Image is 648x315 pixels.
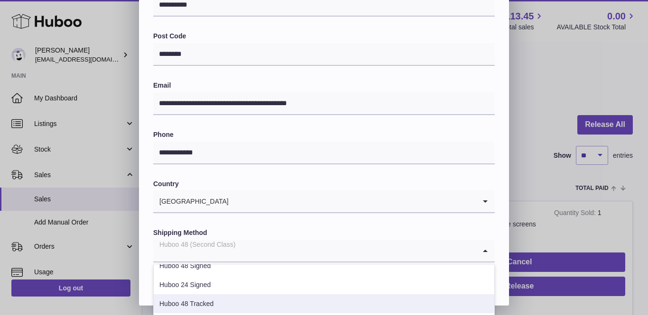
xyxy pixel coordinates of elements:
[229,190,476,212] input: Search for option
[154,256,494,275] li: Huboo 48 Signed
[153,228,495,237] label: Shipping Method
[154,294,494,313] li: Huboo 48 Tracked
[153,130,495,139] label: Phone
[153,240,495,262] div: Search for option
[153,190,229,212] span: [GEOGRAPHIC_DATA]
[153,240,476,261] input: Search for option
[153,32,495,41] label: Post Code
[154,275,494,294] li: Huboo 24 Signed
[153,190,495,213] div: Search for option
[153,81,495,90] label: Email
[153,180,495,189] label: Country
